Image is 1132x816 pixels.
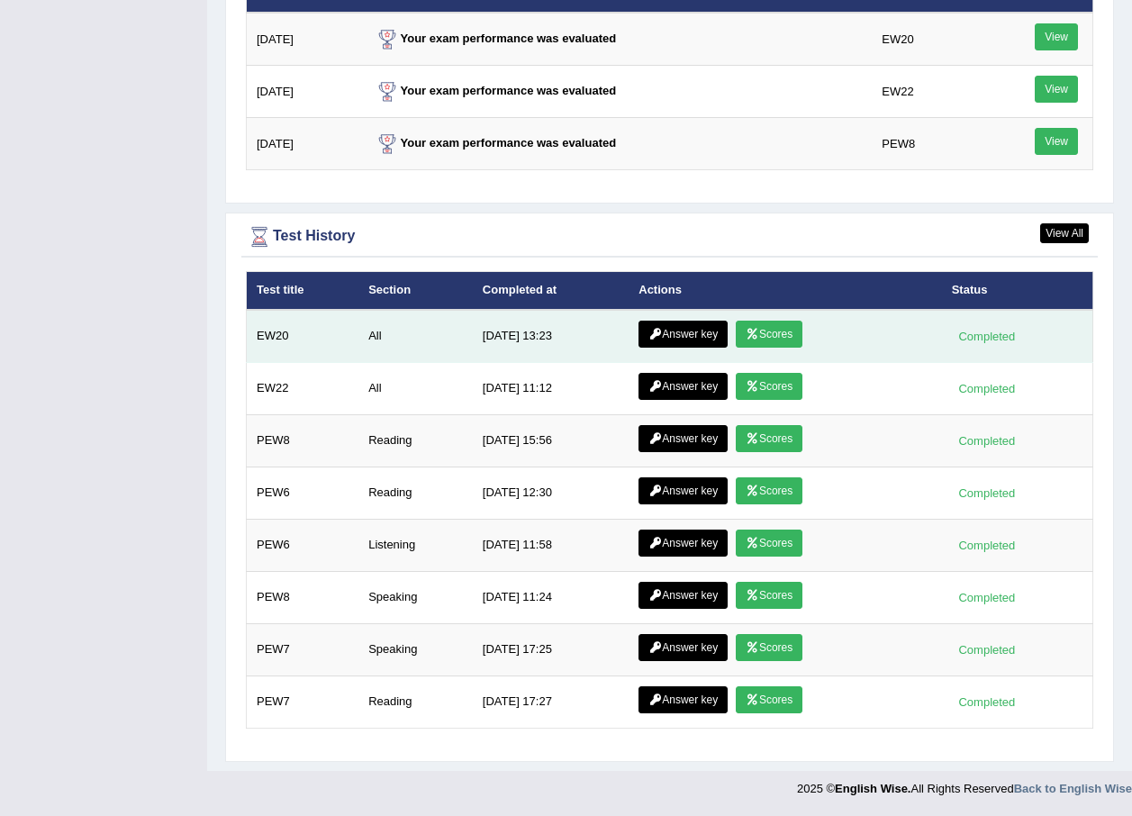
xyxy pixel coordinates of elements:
strong: English Wise. [835,782,910,795]
td: [DATE] 11:58 [473,519,629,571]
td: EW22 [872,66,984,118]
td: [DATE] 11:12 [473,362,629,414]
td: PEW7 [247,675,359,728]
td: Speaking [358,623,473,675]
div: Completed [952,693,1022,712]
td: [DATE] 13:23 [473,310,629,363]
div: Completed [952,484,1022,503]
a: Answer key [638,582,728,609]
td: All [358,362,473,414]
a: Answer key [638,425,728,452]
td: PEW6 [247,519,359,571]
td: Reading [358,414,473,467]
a: Answer key [638,477,728,504]
a: Answer key [638,321,728,348]
a: View [1035,128,1078,155]
a: Answer key [638,686,728,713]
strong: Your exam performance was evaluated [374,136,617,150]
td: Listening [358,519,473,571]
a: Scores [736,530,802,557]
a: Answer key [638,373,728,400]
a: Scores [736,686,802,713]
div: Completed [952,379,1022,398]
td: [DATE] [247,13,364,66]
td: PEW8 [247,414,359,467]
th: Status [942,272,1093,310]
a: Answer key [638,634,728,661]
strong: Your exam performance was evaluated [374,84,617,97]
div: Test History [246,223,1093,250]
td: All [358,310,473,363]
div: 2025 © All Rights Reserved [797,771,1132,797]
td: PEW6 [247,467,359,519]
div: Completed [952,431,1022,450]
td: PEW8 [247,571,359,623]
div: Completed [952,536,1022,555]
div: Completed [952,588,1022,607]
a: Back to English Wise [1014,782,1132,795]
a: Scores [736,373,802,400]
td: [DATE] 12:30 [473,467,629,519]
td: EW22 [247,362,359,414]
a: Scores [736,477,802,504]
th: Actions [629,272,941,310]
td: PEW8 [872,118,984,170]
strong: Your exam performance was evaluated [374,32,617,45]
a: View [1035,23,1078,50]
a: Scores [736,321,802,348]
a: View [1035,76,1078,103]
div: Completed [952,327,1022,346]
td: [DATE] 11:24 [473,571,629,623]
td: EW20 [872,13,984,66]
td: PEW7 [247,623,359,675]
a: Scores [736,582,802,609]
th: Test title [247,272,359,310]
a: Answer key [638,530,728,557]
td: [DATE] 17:25 [473,623,629,675]
a: Scores [736,425,802,452]
td: [DATE] [247,66,364,118]
td: Speaking [358,571,473,623]
td: [DATE] 17:27 [473,675,629,728]
a: View All [1040,223,1089,243]
div: Completed [952,640,1022,659]
td: Reading [358,675,473,728]
th: Completed at [473,272,629,310]
a: Scores [736,634,802,661]
td: Reading [358,467,473,519]
td: [DATE] 15:56 [473,414,629,467]
td: [DATE] [247,118,364,170]
td: EW20 [247,310,359,363]
th: Section [358,272,473,310]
